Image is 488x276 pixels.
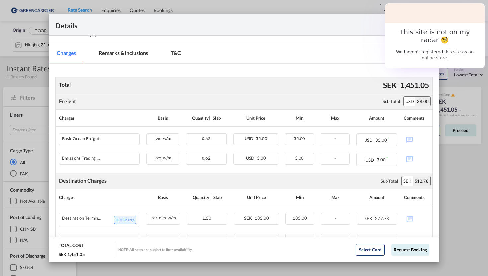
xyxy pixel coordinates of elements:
[356,113,397,123] div: Amount
[299,236,301,242] span: -
[146,113,179,123] div: Basis
[375,138,387,143] span: 35.00
[62,136,99,141] div: Basic Ocean Freight
[392,28,478,44] h2: This site is not on my radar 🧐
[203,236,211,242] span: 1.00
[59,177,107,184] div: Destination Charges
[398,78,431,92] div: 1,451.05
[257,155,266,161] span: 3.00
[388,137,389,141] sup: Minimum amount
[246,155,256,161] span: USD
[402,176,413,186] div: SEK
[146,193,180,202] div: Basis
[375,237,389,242] span: 235.00
[244,236,254,242] span: SEK
[59,251,85,257] div: SEK 1,451.05
[364,138,374,143] span: USD
[366,157,376,163] span: USD
[401,189,432,206] th: Comments
[377,157,386,163] span: 3.00
[147,134,179,142] div: per_w/m
[357,193,397,202] div: Amount
[285,113,314,123] div: Min
[295,155,304,161] span: 3.00
[62,237,90,242] div: Document Fee
[356,244,385,256] button: Select Card
[404,213,429,224] div: No Comments Available
[187,193,227,202] div: Quantity | Slab
[391,244,429,256] button: Request Booking
[49,14,439,262] md-dialog: Port of Loading ...
[334,155,336,161] span: -
[186,113,227,123] div: Quantity | Slab
[234,193,279,202] div: Unit Price
[118,247,192,252] div: NOTE: All rates are subject to liner availability
[386,156,388,160] sup: Minimum amount
[244,215,254,221] span: SEK
[293,215,307,221] span: 185.00
[146,213,180,221] div: per_dim_w/m
[203,215,211,221] span: 1.50
[381,78,398,92] div: SEK
[404,234,429,245] div: No Comments Available
[202,136,211,141] span: 0.62
[294,136,305,141] span: 35.00
[256,136,267,141] span: 35.00
[59,242,84,251] div: TOTAL COST
[285,193,314,202] div: Min
[59,193,139,202] div: Charges
[334,136,336,141] span: -
[49,45,196,63] md-pagination-wrapper: Use the left and right arrow keys to navigate between tabs
[383,98,400,104] div: Sub Total
[163,45,189,63] md-tab-item: T&C
[400,110,432,127] th: Comments
[59,98,76,105] div: Freight
[375,216,389,221] span: 277.78
[365,216,374,221] span: SEK
[415,97,430,106] div: 38.00
[147,153,179,161] div: per_w/m
[55,21,395,29] div: Details
[233,113,278,123] div: Unit Price
[202,155,211,161] span: 0.62
[146,234,180,242] div: per_bl
[255,236,269,242] span: 235.00
[321,193,350,202] div: Max
[245,136,255,141] span: USD
[62,216,102,224] div: Destination Terminal Handling Charge
[404,153,429,164] div: No Comments Available
[365,237,374,242] span: SEK
[404,133,429,145] div: No Comments Available
[57,80,72,90] div: Total
[91,45,156,63] md-tab-item: Remarks & Inclusions
[59,113,140,123] div: Charges
[62,156,102,161] div: Emissions Trading System (ETS)
[114,216,136,224] span: DIM Charge
[335,215,336,221] span: -
[413,176,430,186] div: 512.78
[381,178,398,184] div: Sub Total
[321,113,350,123] div: Max
[392,49,478,61] p: We haven't registered this site as an online store.
[49,45,84,63] md-tab-item: Charges
[404,97,416,106] div: USD
[255,215,269,221] span: 185.00
[335,236,336,242] span: -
